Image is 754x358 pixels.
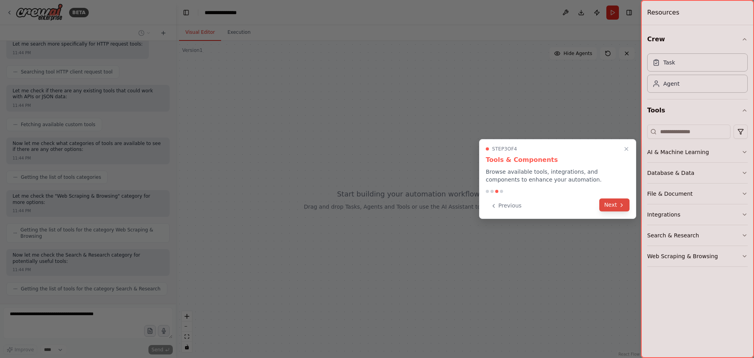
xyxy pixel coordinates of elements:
button: Hide left sidebar [181,7,192,18]
button: Previous [486,199,526,212]
span: Step 3 of 4 [492,146,517,152]
h3: Tools & Components [486,155,630,165]
p: Browse available tools, integrations, and components to enhance your automation. [486,168,630,184]
button: Close walkthrough [622,144,631,154]
button: Next [599,198,630,211]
